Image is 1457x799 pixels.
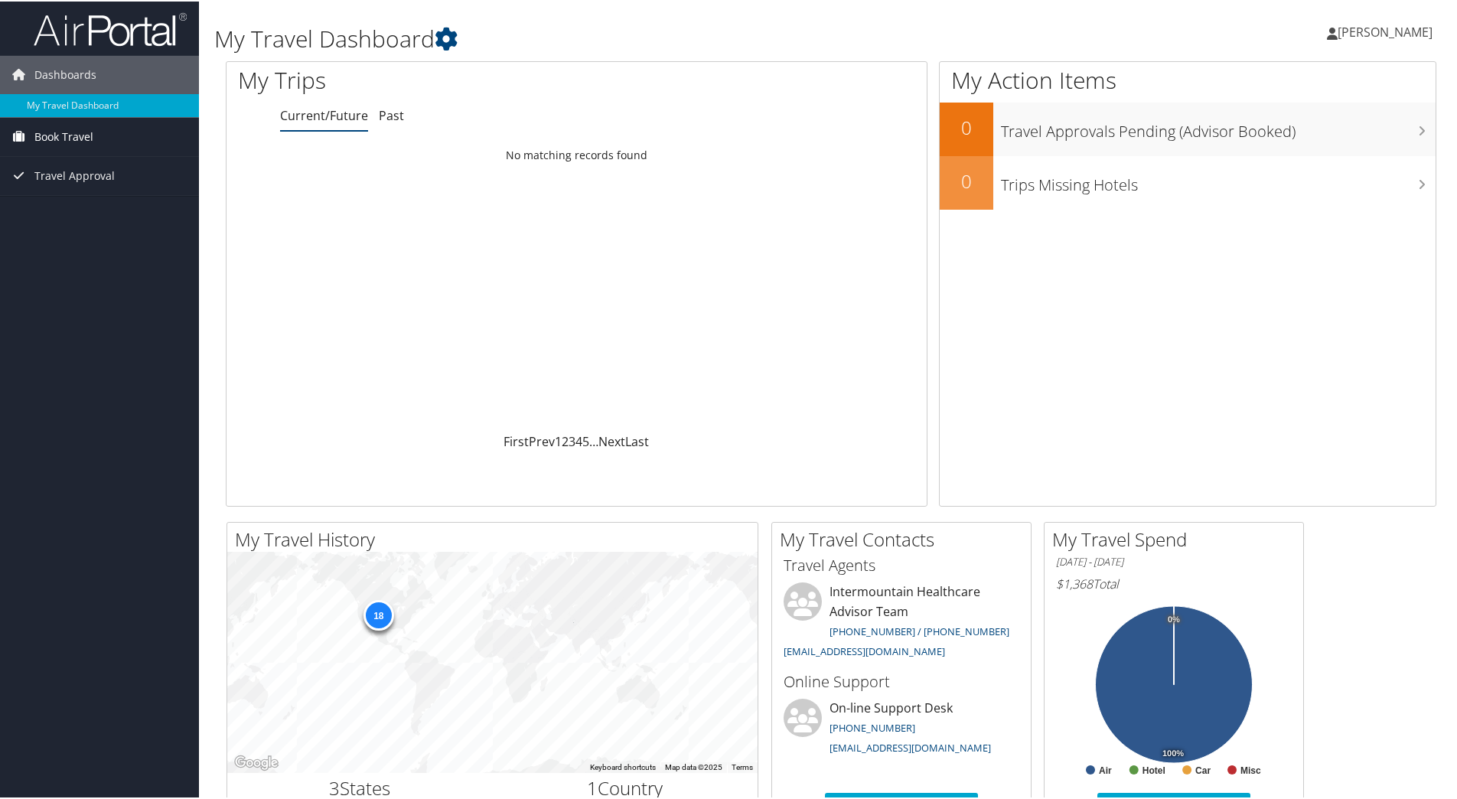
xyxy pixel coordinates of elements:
[1195,764,1211,775] text: Car
[231,752,282,771] img: Google
[589,432,598,448] span: …
[280,106,368,122] a: Current/Future
[235,525,758,551] h2: My Travel History
[1052,525,1303,551] h2: My Travel Spend
[34,116,93,155] span: Book Travel
[625,432,649,448] a: Last
[1168,614,1180,623] tspan: 0%
[784,553,1019,575] h3: Travel Agents
[587,774,598,799] span: 1
[582,432,589,448] a: 5
[1338,22,1433,39] span: [PERSON_NAME]
[562,432,569,448] a: 2
[363,598,393,629] div: 18
[940,113,993,139] h2: 0
[1327,8,1448,54] a: [PERSON_NAME]
[776,581,1027,663] li: Intermountain Healthcare Advisor Team
[1001,112,1436,141] h3: Travel Approvals Pending (Advisor Booked)
[830,623,1009,637] a: [PHONE_NUMBER] / [PHONE_NUMBER]
[940,155,1436,208] a: 0Trips Missing Hotels
[784,643,945,657] a: [EMAIL_ADDRESS][DOMAIN_NAME]
[555,432,562,448] a: 1
[940,167,993,193] h2: 0
[529,432,555,448] a: Prev
[329,774,340,799] span: 3
[776,697,1027,760] li: On-line Support Desk
[780,525,1031,551] h2: My Travel Contacts
[590,761,656,771] button: Keyboard shortcuts
[231,752,282,771] a: Open this area in Google Maps (opens a new window)
[732,761,753,770] a: Terms (opens in new tab)
[830,719,915,733] a: [PHONE_NUMBER]
[1099,764,1112,775] text: Air
[598,432,625,448] a: Next
[238,63,624,95] h1: My Trips
[504,432,529,448] a: First
[34,54,96,93] span: Dashboards
[940,63,1436,95] h1: My Action Items
[214,21,1037,54] h1: My Travel Dashboard
[665,761,722,770] span: Map data ©2025
[830,739,991,753] a: [EMAIL_ADDRESS][DOMAIN_NAME]
[1001,165,1436,194] h3: Trips Missing Hotels
[940,101,1436,155] a: 0Travel Approvals Pending (Advisor Booked)
[34,10,187,46] img: airportal-logo.png
[34,155,115,194] span: Travel Approval
[569,432,575,448] a: 3
[1056,574,1292,591] h6: Total
[1240,764,1261,775] text: Misc
[1162,748,1184,757] tspan: 100%
[1142,764,1165,775] text: Hotel
[1056,574,1093,591] span: $1,368
[379,106,404,122] a: Past
[575,432,582,448] a: 4
[1056,553,1292,568] h6: [DATE] - [DATE]
[784,670,1019,691] h3: Online Support
[227,140,927,168] td: No matching records found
